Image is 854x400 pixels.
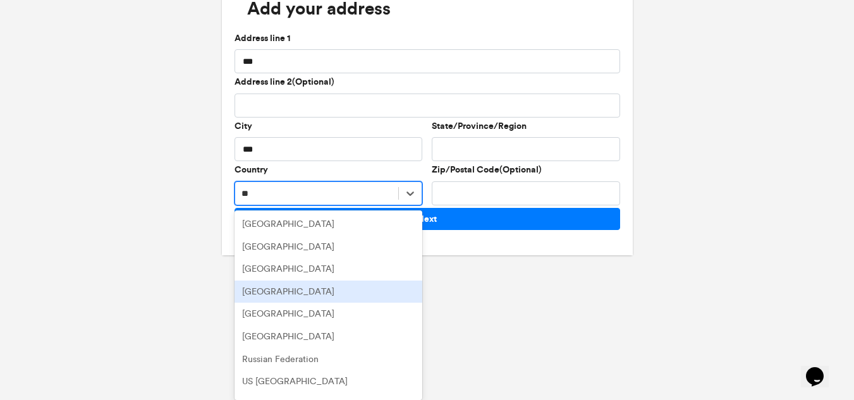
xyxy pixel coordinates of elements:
[235,325,423,348] div: [GEOGRAPHIC_DATA]
[801,349,841,387] iframe: chat widget
[432,120,527,133] label: State/Province/Region
[235,213,423,236] div: [GEOGRAPHIC_DATA]
[235,32,291,45] label: Address line 1
[235,303,423,325] div: [GEOGRAPHIC_DATA]
[235,281,423,303] div: [GEOGRAPHIC_DATA]
[235,120,252,133] label: City
[235,258,423,281] div: [GEOGRAPHIC_DATA]
[432,164,542,176] label: Zip/Postal Code(Optional)
[235,208,620,230] button: Next
[235,76,334,88] label: Address line 2(Optional)
[235,164,268,176] label: Country
[235,370,423,393] div: US [GEOGRAPHIC_DATA]
[235,348,423,371] div: Russian Federation
[235,236,423,258] div: [GEOGRAPHIC_DATA]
